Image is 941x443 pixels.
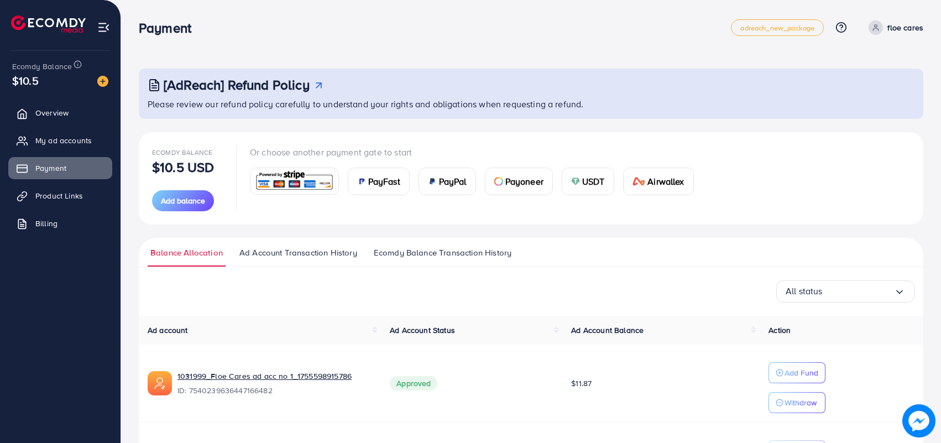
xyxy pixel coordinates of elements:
img: image [97,76,108,87]
span: adreach_new_package [740,24,814,32]
span: Payment [35,163,66,174]
a: card [250,168,339,195]
p: Withdraw [785,396,817,409]
input: Search for option [823,283,894,300]
span: All status [786,283,823,300]
button: Add Fund [769,362,825,383]
div: <span class='underline'>1031999_Floe Cares ad acc no 1_1755598915786</span></br>7540239636447166482 [177,371,372,396]
p: $10.5 USD [152,160,214,174]
span: $11.87 [571,378,592,389]
span: ID: 7540239636447166482 [177,385,372,396]
span: Balance Allocation [150,247,223,259]
a: cardPayoneer [485,168,553,195]
span: Ecomdy Balance [152,148,212,157]
a: adreach_new_package [731,19,824,36]
a: cardPayPal [419,168,476,195]
p: Or choose another payment gate to start [250,145,703,159]
span: $10.5 [12,72,39,88]
a: Product Links [8,185,112,207]
span: Ad Account Balance [571,325,644,336]
h3: Payment [139,20,200,36]
img: card [571,177,580,186]
span: USDT [582,175,605,188]
p: Please review our refund policy carefully to understand your rights and obligations when requesti... [148,97,917,111]
button: Add balance [152,190,214,211]
span: Product Links [35,190,83,201]
span: Ad Account Status [390,325,455,336]
a: Billing [8,212,112,234]
a: cardUSDT [562,168,614,195]
img: logo [11,15,86,33]
a: My ad accounts [8,129,112,152]
img: card [357,177,366,186]
img: card [428,177,437,186]
span: Airwallex [647,175,684,188]
img: card [494,177,503,186]
span: Ad account [148,325,188,336]
span: Ecomdy Balance Transaction History [374,247,511,259]
a: floe cares [864,20,923,35]
img: card [254,169,335,193]
span: Billing [35,218,57,229]
span: Ecomdy Balance [12,61,72,72]
img: menu [97,21,110,34]
h3: [AdReach] Refund Policy [164,77,310,93]
span: PayPal [439,175,467,188]
img: card [632,177,646,186]
span: Action [769,325,791,336]
div: Search for option [776,280,914,303]
span: Payoneer [505,175,543,188]
img: image [905,407,933,435]
span: Ad Account Transaction History [239,247,357,259]
span: PayFast [368,175,400,188]
span: Approved [390,376,437,390]
a: cardAirwallex [623,168,694,195]
a: Overview [8,102,112,124]
span: Add balance [161,195,205,206]
p: floe cares [887,21,923,34]
a: cardPayFast [348,168,410,195]
img: ic-ads-acc.e4c84228.svg [148,371,172,395]
span: My ad accounts [35,135,92,146]
a: 1031999_Floe Cares ad acc no 1_1755598915786 [177,371,372,382]
p: Add Fund [785,366,818,379]
span: Overview [35,107,69,118]
button: Withdraw [769,392,825,413]
a: Payment [8,157,112,179]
